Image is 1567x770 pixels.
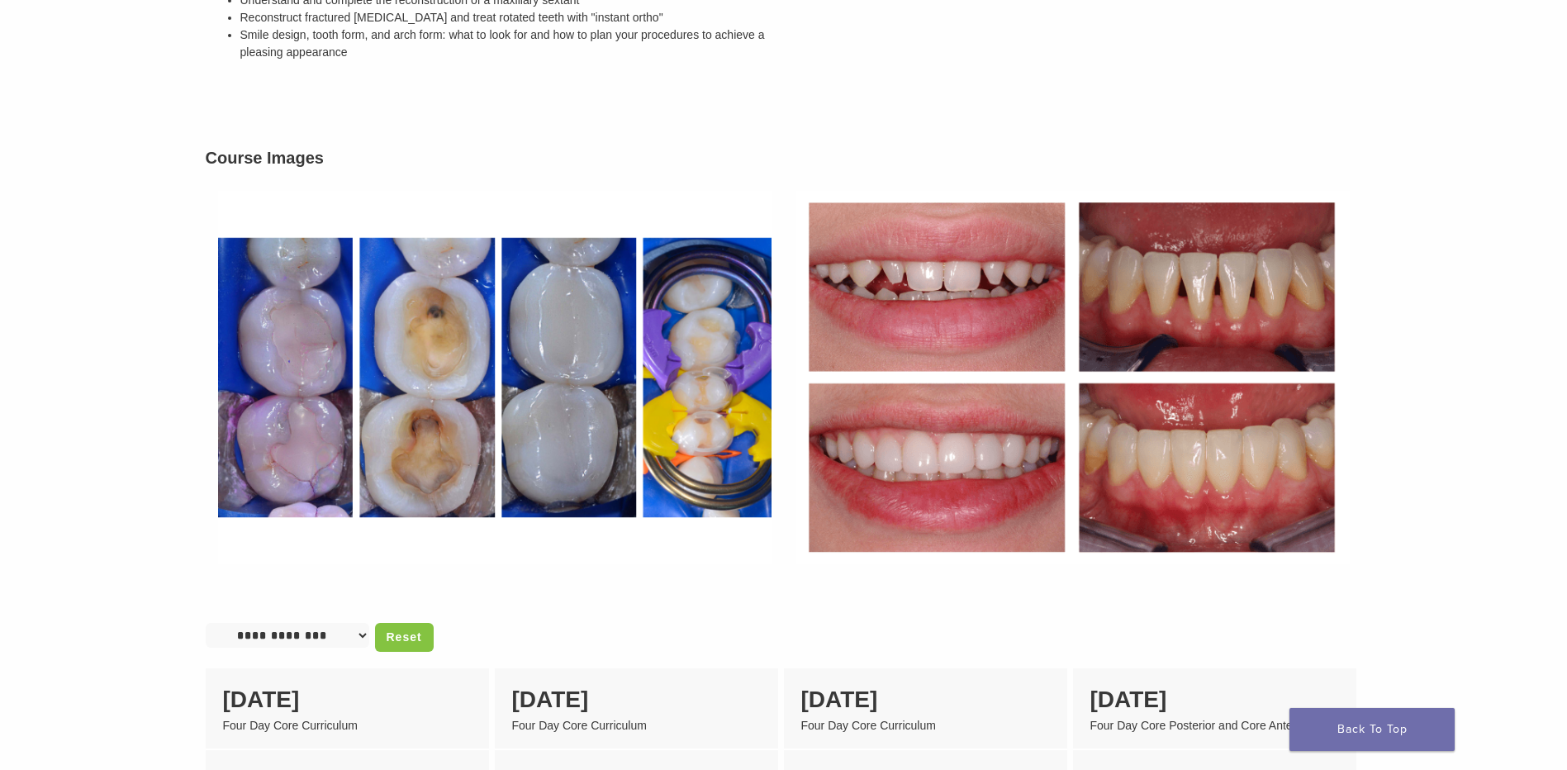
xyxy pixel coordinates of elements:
[206,145,1362,170] h3: Course Images
[1090,682,1339,717] div: [DATE]
[1090,717,1339,734] div: Four Day Core Posterior and Core Anterior
[240,9,772,26] li: Reconstruct fractured [MEDICAL_DATA] and treat rotated teeth with "instant ortho"
[801,682,1050,717] div: [DATE]
[223,717,472,734] div: Four Day Core Curriculum
[1289,708,1455,751] a: Back To Top
[240,26,772,61] li: Smile design, tooth form, and arch form: what to look for and how to plan your procedures to achi...
[512,717,761,734] div: Four Day Core Curriculum
[801,717,1050,734] div: Four Day Core Curriculum
[512,682,761,717] div: [DATE]
[223,682,472,717] div: [DATE]
[375,623,434,652] a: Reset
